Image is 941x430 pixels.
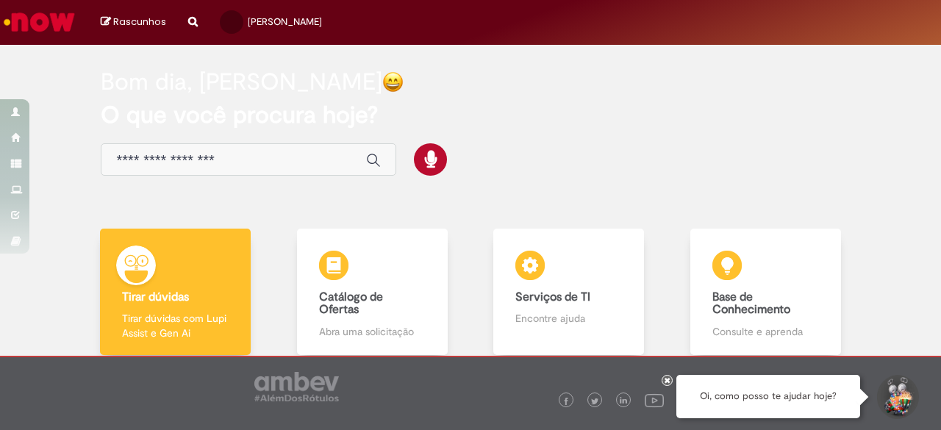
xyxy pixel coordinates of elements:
a: Rascunhos [101,15,166,29]
a: Serviços de TI Encontre ajuda [470,229,668,356]
span: Rascunhos [113,15,166,29]
p: Abra uma solicitação [319,324,426,339]
a: Base de Conhecimento Consulte e aprenda [668,229,865,356]
p: Tirar dúvidas com Lupi Assist e Gen Ai [122,311,229,340]
a: Tirar dúvidas Tirar dúvidas com Lupi Assist e Gen Ai [77,229,274,356]
b: Catálogo de Ofertas [319,290,383,318]
img: logo_footer_ambev_rotulo_gray.png [254,372,339,401]
button: Iniciar Conversa de Suporte [875,375,919,419]
h2: O que você procura hoje? [101,102,840,128]
img: ServiceNow [1,7,77,37]
b: Serviços de TI [515,290,590,304]
div: Oi, como posso te ajudar hoje? [676,375,860,418]
img: happy-face.png [382,71,404,93]
a: Catálogo de Ofertas Abra uma solicitação [274,229,471,356]
img: logo_footer_youtube.png [645,390,664,409]
b: Tirar dúvidas [122,290,189,304]
span: [PERSON_NAME] [248,15,322,28]
h2: Bom dia, [PERSON_NAME] [101,69,382,95]
img: logo_footer_facebook.png [562,398,570,405]
b: Base de Conhecimento [712,290,790,318]
p: Encontre ajuda [515,311,622,326]
p: Consulte e aprenda [712,324,819,339]
img: logo_footer_linkedin.png [620,397,627,406]
img: logo_footer_twitter.png [591,398,598,405]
